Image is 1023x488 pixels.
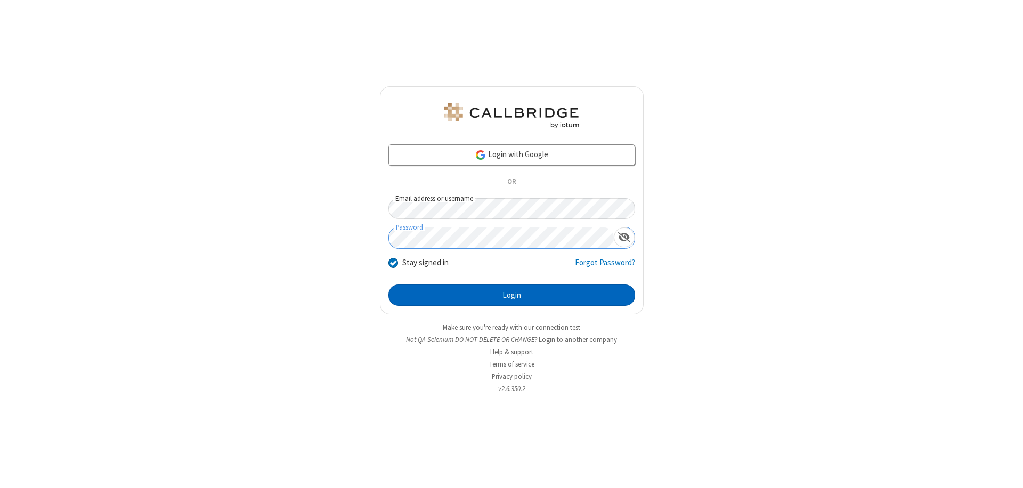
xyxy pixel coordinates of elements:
a: Make sure you're ready with our connection test [443,323,580,332]
a: Terms of service [489,360,534,369]
span: OR [503,175,520,190]
a: Login with Google [388,144,635,166]
input: Email address or username [388,198,635,219]
button: Login to another company [539,335,617,345]
a: Forgot Password? [575,257,635,277]
li: Not QA Selenium DO NOT DELETE OR CHANGE? [380,335,644,345]
div: Show password [614,227,635,247]
img: QA Selenium DO NOT DELETE OR CHANGE [442,103,581,128]
a: Privacy policy [492,372,532,381]
input: Password [389,227,614,248]
label: Stay signed in [402,257,449,269]
a: Help & support [490,347,533,356]
img: google-icon.png [475,149,486,161]
li: v2.6.350.2 [380,384,644,394]
button: Login [388,284,635,306]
